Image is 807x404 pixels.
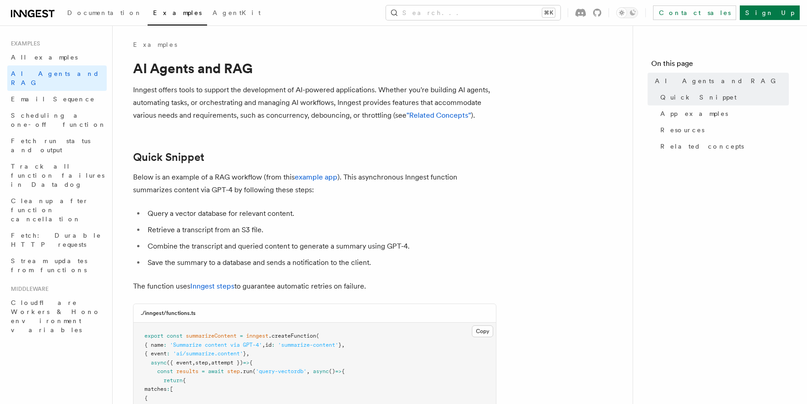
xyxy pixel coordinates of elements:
[249,359,252,366] span: {
[173,350,243,357] span: 'ai/summarize.content'
[202,368,205,374] span: =
[655,76,781,85] span: AI Agents and RAG
[7,193,107,227] a: Cleanup after function cancellation
[11,163,104,188] span: Track all function failures in Datadog
[133,60,496,76] h1: AI Agents and RAG
[133,280,496,293] p: The function uses to guarantee automatic retries on failure.
[7,65,107,91] a: AI Agents and RAG
[144,395,148,401] span: {
[660,125,704,135] span: Resources
[144,342,163,348] span: { name
[133,171,496,196] p: Below is an example of a RAG workflow (from this ). This asynchronous Inngest function summarizes...
[256,368,307,374] span: 'query-vectordb'
[62,3,148,25] a: Documentation
[213,9,261,16] span: AgentKit
[542,8,555,17] kbd: ⌘K
[144,350,167,357] span: { event
[133,40,177,49] a: Examples
[240,333,243,339] span: =
[272,342,275,348] span: :
[313,368,329,374] span: async
[133,151,204,164] a: Quick Snippet
[472,325,493,337] button: Copy
[660,109,728,118] span: App examples
[11,70,99,86] span: AI Agents and RAG
[144,386,167,392] span: matches
[7,294,107,338] a: Cloudflare Workers & Hono environment variables
[278,342,338,348] span: 'summarize-content'
[145,256,496,269] li: Save the summary to a database and sends a notification to the client.
[11,299,100,334] span: Cloudflare Workers & Hono environment variables
[153,9,202,16] span: Examples
[268,333,316,339] span: .createFunction
[335,368,342,374] span: =>
[657,105,789,122] a: App examples
[190,282,234,290] a: Inngest steps
[183,377,186,384] span: {
[651,73,789,89] a: AI Agents and RAG
[243,359,249,366] span: =>
[207,3,266,25] a: AgentKit
[208,359,211,366] span: ,
[11,95,95,103] span: Email Sequence
[141,309,196,317] h3: ./inngest/functions.ts
[7,253,107,278] a: Stream updates from functions
[653,5,736,20] a: Contact sales
[329,368,335,374] span: ()
[11,257,87,274] span: Stream updates from functions
[176,368,198,374] span: results
[145,240,496,253] li: Combine the transcript and queried content to generate a summary using GPT-4.
[211,359,243,366] span: attempt })
[208,368,224,374] span: await
[252,368,256,374] span: (
[145,224,496,236] li: Retrieve a transcript from an S3 file.
[657,138,789,155] a: Related concepts
[167,350,170,357] span: :
[657,122,789,138] a: Resources
[7,227,107,253] a: Fetch: Durable HTTP requests
[246,333,268,339] span: inngest
[144,333,163,339] span: export
[157,368,173,374] span: const
[657,89,789,105] a: Quick Snippet
[7,49,107,65] a: All examples
[316,333,319,339] span: (
[145,207,496,220] li: Query a vector database for relevant content.
[167,386,170,392] span: :
[651,58,789,73] h4: On this page
[7,107,107,133] a: Scheduling a one-off function
[7,91,107,107] a: Email Sequence
[170,386,173,392] span: [
[406,111,471,120] a: "Related Concepts"
[246,350,249,357] span: ,
[243,350,246,357] span: }
[7,133,107,158] a: Fetch run status and output
[265,342,272,348] span: id
[195,359,208,366] span: step
[167,359,192,366] span: ({ event
[67,9,142,16] span: Documentation
[262,342,265,348] span: ,
[11,197,89,223] span: Cleanup after function cancellation
[11,232,101,248] span: Fetch: Durable HTTP requests
[7,40,40,47] span: Examples
[192,359,195,366] span: ,
[660,93,737,102] span: Quick Snippet
[163,342,167,348] span: :
[170,342,262,348] span: 'Summarize content via GPT-4'
[342,342,345,348] span: ,
[11,137,90,154] span: Fetch run status and output
[186,333,237,339] span: summarizeContent
[295,173,337,181] a: example app
[151,359,167,366] span: async
[307,368,310,374] span: ,
[167,333,183,339] span: const
[7,158,107,193] a: Track all function failures in Datadog
[338,342,342,348] span: }
[386,5,560,20] button: Search...⌘K
[7,285,49,293] span: Middleware
[163,377,183,384] span: return
[342,368,345,374] span: {
[227,368,240,374] span: step
[616,7,638,18] button: Toggle dark mode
